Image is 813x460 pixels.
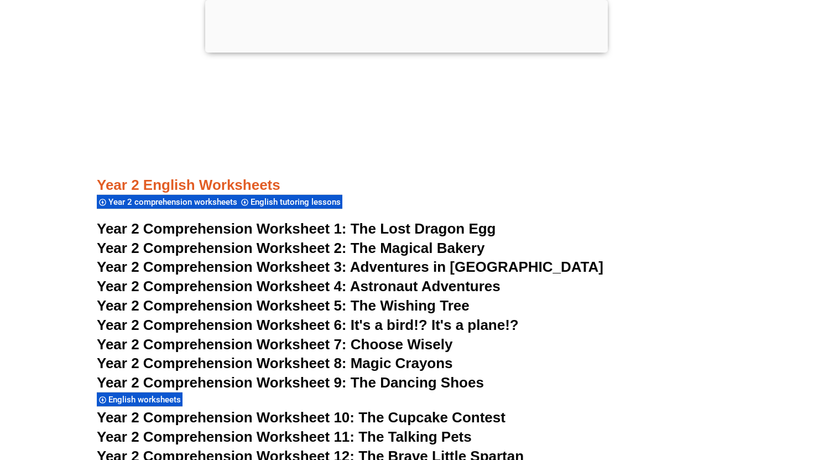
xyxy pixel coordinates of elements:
a: Year 2 Comprehension Worksheet 3: Adventures in [GEOGRAPHIC_DATA] [97,259,603,275]
span: Year 2 Comprehension Worksheet 4: [97,278,347,294]
h3: Year 2 English Worksheets [97,139,716,195]
div: Year 2 comprehension worksheets [97,194,239,209]
a: Year 2 Comprehension Worksheet 7: Choose Wisely [97,336,452,353]
span: The Wishing Tree [351,297,470,314]
span: Year 2 Comprehension Worksheet 1: [97,220,347,237]
a: Year 2 Comprehension Worksheet 1: The Lost Dragon Egg [97,220,496,237]
a: Year 2 Comprehension Worksheet 2: The Magical Bakery [97,240,484,256]
span: The Magical Bakery [351,240,485,256]
a: Year 2 Comprehension Worksheet 10: The Cupcake Contest [97,409,505,426]
span: Year 2 comprehension worksheets [108,197,241,207]
span: The Lost Dragon Egg [351,220,496,237]
span: Astronaut Adventures [350,278,501,294]
span: Year 2 Comprehension Worksheet 2: [97,240,347,256]
span: English worksheets [108,395,184,405]
div: English worksheets [97,392,183,407]
a: Year 2 Comprehension Worksheet 8: Magic Crayons [97,355,453,371]
a: Year 2 Comprehension Worksheet 9: The Dancing Shoes [97,374,484,391]
span: Year 2 Comprehension Worksheet 5: [97,297,347,314]
span: Year 2 Comprehension Worksheet 7: [97,336,347,353]
span: English tutoring lessons [251,197,344,207]
span: Choose Wisely [351,336,453,353]
a: Year 2 Comprehension Worksheet 5: The Wishing Tree [97,297,470,314]
a: Year 2 Comprehension Worksheet 11: The Talking Pets [97,428,472,445]
span: Year 2 Comprehension Worksheet 3: [97,259,347,275]
a: Year 2 Comprehension Worksheet 4: Astronaut Adventures [97,278,501,294]
div: English tutoring lessons [239,194,342,209]
iframe: Chat Widget [623,335,813,460]
span: Adventures in [GEOGRAPHIC_DATA] [350,259,603,275]
a: Year 2 Comprehension Worksheet 6: It's a bird!? It's a plane!? [97,317,519,333]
